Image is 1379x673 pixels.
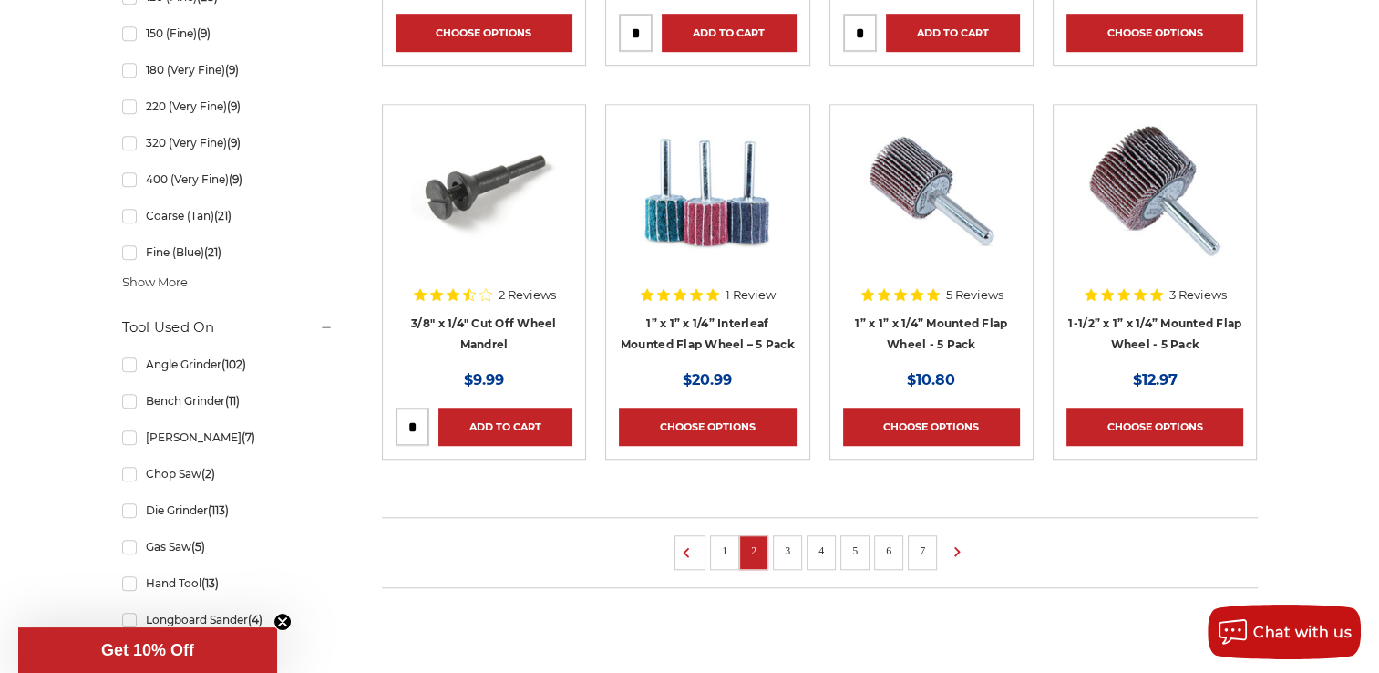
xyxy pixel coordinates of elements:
[913,541,931,561] a: 7
[464,371,504,388] span: $9.99
[122,494,334,526] a: Die Grinder
[396,14,572,52] a: Choose Options
[1133,371,1178,388] span: $12.97
[273,613,292,631] button: Close teaser
[221,357,245,371] span: (102)
[122,348,334,380] a: Angle Grinder
[1253,624,1352,641] span: Chat with us
[213,209,231,223] span: (21)
[190,540,204,554] span: (5)
[122,531,334,563] a: Gas Saw
[122,316,334,338] h5: Tool Used On
[745,541,763,561] a: 2
[1082,118,1228,264] img: 1-1/2” x 1” x 1/4” Mounted Flap Wheel - 5 Pack
[1068,316,1241,351] a: 1-1/2” x 1” x 1/4” Mounted Flap Wheel - 5 Pack
[411,316,556,351] a: 3/8" x 1/4" Cut Off Wheel Mandrel
[224,394,239,408] span: (11)
[946,289,1003,301] span: 5 Reviews
[859,118,1004,264] img: 1” x 1” x 1/4” Mounted Flap Wheel - 5 Pack
[101,641,194,659] span: Get 10% Off
[619,408,796,446] a: Choose Options
[226,99,240,113] span: (9)
[855,316,1007,351] a: 1” x 1” x 1/4” Mounted Flap Wheel - 5 Pack
[122,421,334,453] a: [PERSON_NAME]
[241,430,254,444] span: (7)
[1066,408,1243,446] a: Choose Options
[224,63,238,77] span: (9)
[228,172,242,186] span: (9)
[621,316,795,351] a: 1” x 1” x 1/4” Interleaf Mounted Flap Wheel – 5 Pack
[438,408,572,446] a: Add to Cart
[122,200,334,232] a: Coarse (Tan)
[207,503,228,517] span: (113)
[907,371,955,388] span: $10.80
[122,274,188,292] span: Show More
[843,118,1020,295] a: 1” x 1” x 1/4” Mounted Flap Wheel - 5 Pack
[778,541,797,561] a: 3
[122,54,334,86] a: 180 (Very Fine)
[226,136,240,150] span: (9)
[1208,605,1361,659] button: Chat with us
[122,567,334,599] a: Hand Tool
[846,541,864,561] a: 5
[886,14,1020,52] a: Add to Cart
[203,245,221,259] span: (21)
[122,236,334,268] a: Fine (Blue)
[247,613,262,626] span: (4)
[683,371,732,388] span: $20.99
[1066,118,1243,295] a: 1-1/2” x 1” x 1/4” Mounted Flap Wheel - 5 Pack
[843,408,1020,446] a: Choose Options
[396,118,572,295] a: 3/8" inch x 1/4" inch mandrel
[715,541,734,561] a: 1
[201,576,218,590] span: (13)
[726,289,776,301] span: 1 Review
[196,26,210,40] span: (9)
[122,385,334,417] a: Bench Grinder
[499,289,556,301] span: 2 Reviews
[812,541,830,561] a: 4
[662,14,796,52] a: Add to Cart
[122,90,334,122] a: 220 (Very Fine)
[122,17,334,49] a: 150 (Fine)
[634,118,780,264] img: 1” x 1” x 1/4” Interleaf Mounted Flap Wheel – 5 Pack
[18,627,277,673] div: Get 10% OffClose teaser
[1066,14,1243,52] a: Choose Options
[1169,289,1227,301] span: 3 Reviews
[122,604,334,636] a: Longboard Sander
[411,118,557,264] img: 3/8" inch x 1/4" inch mandrel
[201,467,214,481] span: (2)
[122,127,334,159] a: 320 (Very Fine)
[122,163,334,195] a: 400 (Very Fine)
[619,118,796,295] a: 1” x 1” x 1/4” Interleaf Mounted Flap Wheel – 5 Pack
[880,541,898,561] a: 6
[122,458,334,490] a: Chop Saw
